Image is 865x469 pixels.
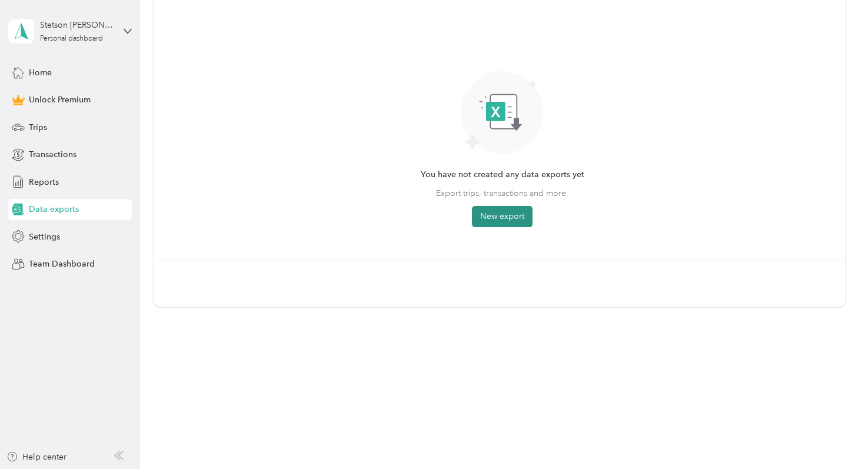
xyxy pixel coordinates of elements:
div: Personal dashboard [40,35,103,42]
iframe: Everlance-gr Chat Button Frame [799,403,865,469]
span: Transactions [29,148,76,161]
span: Reports [29,176,59,188]
span: Unlock Premium [29,94,91,106]
span: Data exports [29,203,79,215]
button: New export [472,206,533,227]
span: Team Dashboard [29,258,95,270]
div: Stetson [PERSON_NAME] [40,19,114,31]
button: Help center [6,451,66,463]
span: Trips [29,121,47,134]
span: Settings [29,231,60,243]
span: You have not created any data exports yet [421,168,584,181]
span: Home [29,66,52,79]
span: Export trips, transactions and more. [436,187,568,199]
